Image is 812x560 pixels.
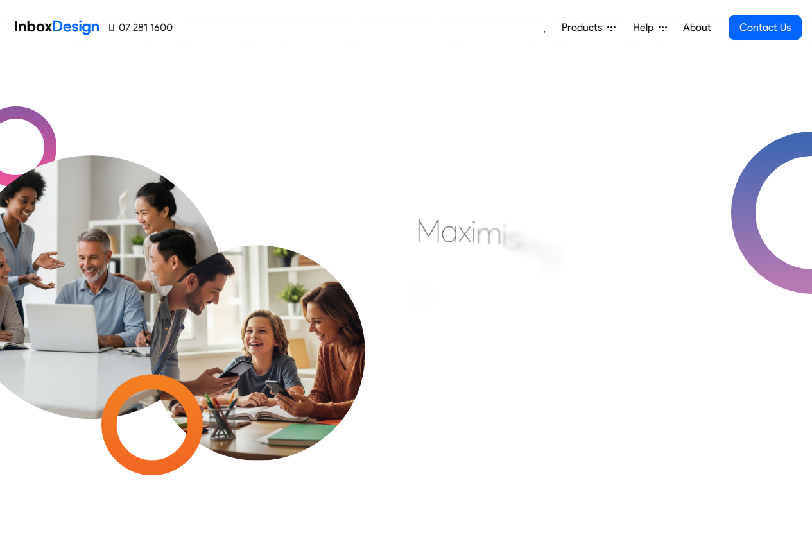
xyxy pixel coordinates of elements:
a: Help [628,15,672,40]
span: Help [633,20,659,35]
a: About [679,15,714,40]
a: Contact Us [729,15,802,40]
div: M [416,212,441,250]
a: Products [557,15,621,40]
div: x [458,212,471,250]
div: i [521,223,526,261]
a: 07 281 1600 [109,20,173,35]
div: g [542,232,559,271]
div: a [441,212,458,250]
div: E [416,277,432,316]
div: i [502,216,507,255]
div: m [476,214,502,252]
span: Products [562,20,607,35]
div: n [526,227,542,266]
div: f [432,284,442,322]
img: parents_with_child.png [123,192,392,461]
div: i [471,212,476,251]
div: Maximising Efficient & Engagement, Connecting Schools, Families, and Students. [416,212,727,404]
div: s [507,219,521,257]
